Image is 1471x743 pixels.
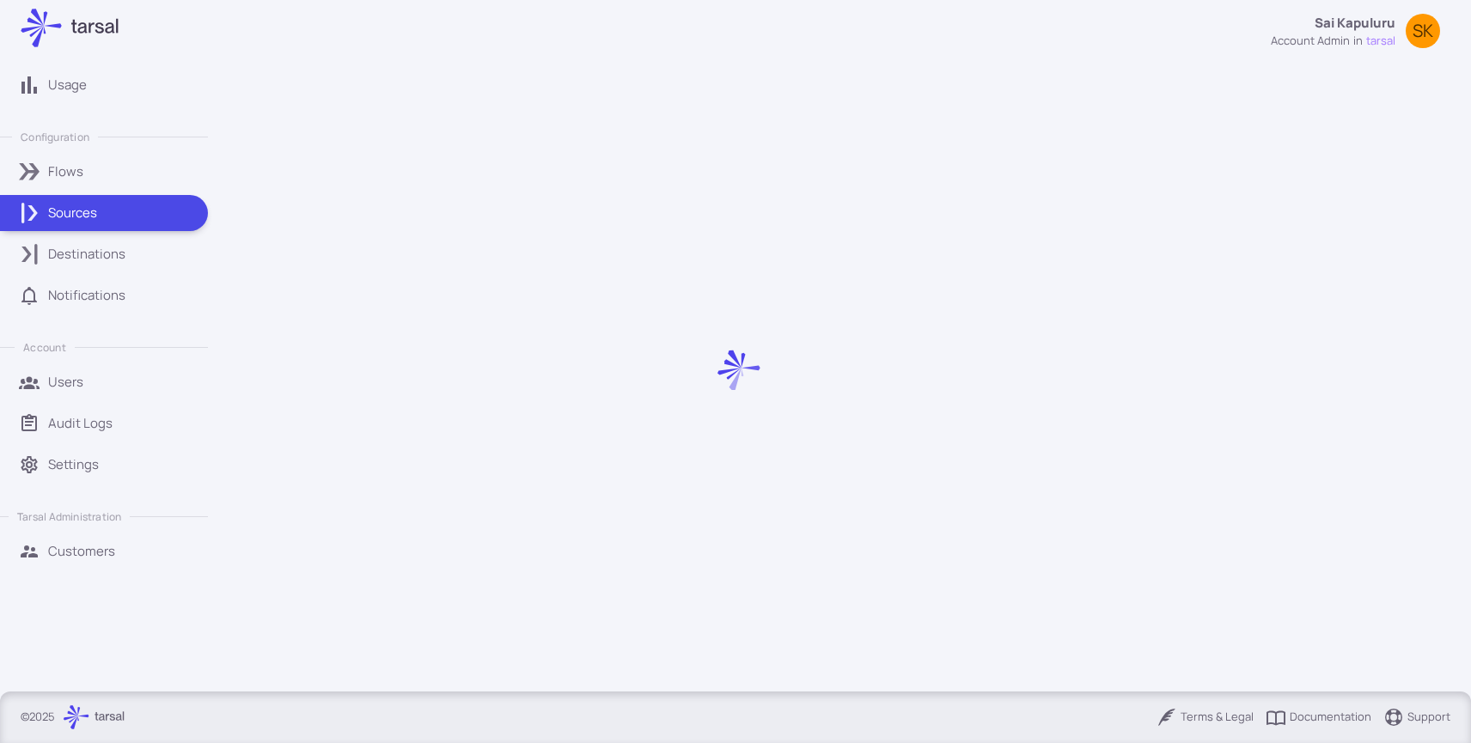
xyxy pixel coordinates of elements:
[48,162,83,181] p: Flows
[48,414,113,433] p: Audit Logs
[1260,7,1450,56] button: Sai Kapuluruaccount adminintarsalSK
[21,130,89,144] p: Configuration
[48,542,115,561] p: Customers
[48,286,125,305] p: Notifications
[48,204,97,222] p: Sources
[1383,707,1450,728] a: Support
[1413,22,1433,40] span: SK
[48,373,83,392] p: Users
[1271,33,1350,50] div: account admin
[717,349,760,392] img: Loading...
[21,709,55,726] p: © 2025
[23,340,65,355] p: Account
[1366,33,1395,50] span: tarsal
[48,76,87,94] p: Usage
[1353,33,1363,50] span: in
[1157,707,1254,728] a: Terms & Legal
[48,455,99,474] p: Settings
[48,245,125,264] p: Destinations
[1315,14,1395,33] p: Sai Kapuluru
[1266,707,1371,728] a: Documentation
[17,509,121,524] p: Tarsal Administration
